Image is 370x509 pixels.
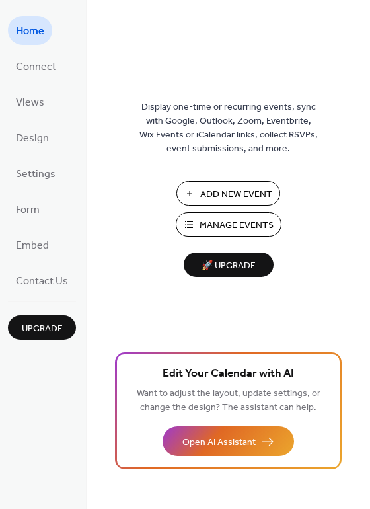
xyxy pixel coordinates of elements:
a: Contact Us [8,266,76,295]
span: Connect [16,57,56,78]
span: Want to adjust the layout, update settings, or change the design? The assistant can help. [137,385,320,416]
span: Display one-time or recurring events, sync with Google, Outlook, Zoom, Eventbrite, Wix Events or ... [139,100,318,156]
span: Add New Event [200,188,272,202]
button: Manage Events [176,212,281,237]
span: Home [16,21,44,42]
span: Open AI Assistant [182,436,256,450]
span: Edit Your Calendar with AI [163,365,294,383]
span: Manage Events [200,219,274,233]
button: 🚀 Upgrade [184,253,274,277]
button: Open AI Assistant [163,426,294,456]
a: Embed [8,230,57,259]
span: 🚀 Upgrade [192,257,266,275]
a: Design [8,123,57,152]
span: Views [16,93,44,114]
a: Settings [8,159,63,188]
span: Settings [16,164,55,185]
a: Connect [8,52,64,81]
span: Contact Us [16,271,68,292]
button: Add New Event [176,181,280,206]
a: Home [8,16,52,45]
button: Upgrade [8,315,76,340]
span: Form [16,200,40,221]
span: Embed [16,235,49,256]
span: Design [16,128,49,149]
a: Views [8,87,52,116]
span: Upgrade [22,322,63,336]
a: Form [8,194,48,223]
